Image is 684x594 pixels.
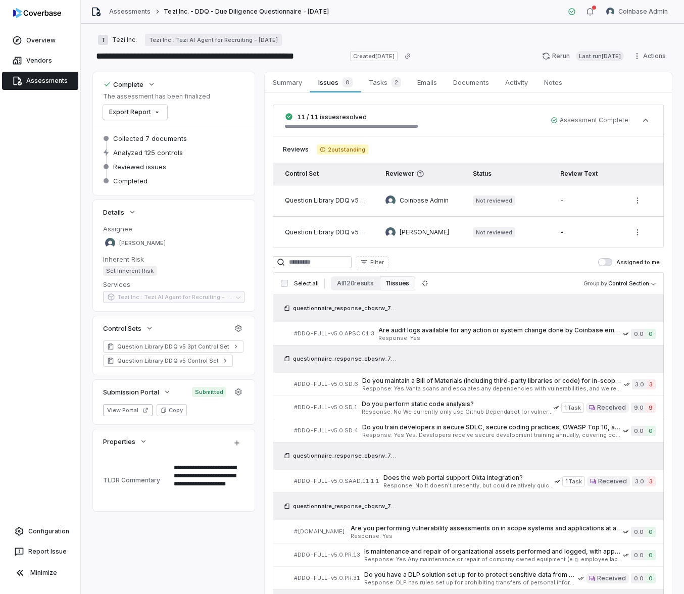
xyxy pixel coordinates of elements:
span: 2 outstanding [317,144,368,155]
span: Not reviewed [473,227,515,237]
span: Response: No It doesn't presently, but could relatively quickly and easily if necessary. [383,483,554,488]
span: Reviewed issues [113,162,166,171]
a: #DDQ-FULL-v5.0.SD.6Do you maintain a Bill of Materials (including third-party libraries or code) ... [294,373,656,395]
a: #DDQ-FULL-v5.0.PR.31Do you have a DLP solution set up for to protect sensitive data from unauthor... [294,567,656,589]
img: Franky Rozencvit avatar [385,227,396,237]
span: questionnaire_response_cbqsrw_7bfe637e52654c4593d69239e8efdf8d_20250808_140926.xlsx [293,304,399,312]
a: Tezi Inc.: Tezi AI Agent for Recruiting - [DATE] [145,34,282,46]
span: Question Library DDQ v5 Control Set [117,357,219,365]
span: 0 [646,426,656,436]
span: 0.0 [631,527,646,537]
span: Do you have a DLP solution set up for to protect sensitive data from unauthorized access, misuse,... [364,571,578,579]
span: Documents [449,76,493,89]
span: Emails [413,76,441,89]
span: Coinbase Admin [400,196,449,205]
span: Response: Yes Yes. Developers receive secure development training annually, covering common vulne... [362,432,623,438]
span: Response: No We currently only use Github Dependabot for vulnerability scanning on the codebase. [362,409,553,415]
button: Complete [100,75,159,93]
button: Control Sets [100,319,157,337]
span: Properties [103,437,135,446]
span: questionnaire_response_cbqsrw_7bfe637e52654c4593d69239e8efdf8d_20250808_140926.xlsx [293,502,399,510]
button: 11 issues [380,276,415,290]
button: All 120 results [331,276,379,290]
span: 0 [646,329,656,339]
span: Reviewer [385,170,457,178]
a: Question Library DDQ v5 Control Set [103,355,233,367]
span: questionnaire_response_cbqsrw_7bfe637e52654c4593d69239e8efdf8d_20250808_140926.xlsx [293,355,399,363]
button: Properties [100,432,151,451]
span: Do you perform static code analysis? [362,400,553,408]
div: TLDR Commentary [103,476,170,484]
span: Collected 7 documents [113,134,187,143]
span: 0 [343,77,353,87]
a: Vendors [2,52,78,70]
a: #DDQ-FULL-v5.0.SAAD.11.1.1Does the web portal support Okta integration?Response: No It doesn't pr... [294,470,656,492]
a: #DDQ-FULL-v5.0.PR.13Is maintenance and repair of organizational assets performed and logged, with... [294,543,656,566]
span: Group by [583,280,607,287]
span: Received [598,477,627,485]
button: Submission Portal [100,383,174,401]
span: Details [103,208,124,217]
img: Franky Rozencvit avatar [105,238,115,248]
button: Actions [630,48,672,64]
span: # [DOMAIN_NAME]. [294,528,347,535]
span: # DDQ-FULL-v5.0.PR.13 [294,551,360,559]
div: - [560,228,614,236]
dt: Assignee [103,224,245,233]
button: Filter [356,256,388,268]
button: Copy link [399,47,417,65]
span: Response: DLP has rules set up for prohibiting transfers of personal information to external site... [364,580,578,585]
span: Tasks [365,75,405,89]
span: Coinbase Admin [618,8,668,16]
span: 0.0 [631,550,646,560]
span: # DDQ-FULL-v5.0.SD.6 [294,380,358,388]
span: # DDQ-FULL-v5.0.PR.31 [294,574,360,582]
div: Question Library DDQ v5 3pt Control Set [285,196,369,205]
span: Set Inherent Risk [103,266,157,276]
button: Details [100,203,139,221]
button: RerunLast run[DATE] [536,48,630,64]
img: Coinbase Admin avatar [606,8,614,16]
a: #[DOMAIN_NAME].Are you performing vulnerability assessments on in scope systems and applications ... [294,520,656,543]
span: Response: Yes Vanta scans and escalates any dependencies with vulnerabilities, and we remediate. [362,386,624,391]
span: 0 [646,573,656,583]
a: Configuration [4,522,76,540]
a: #DDQ-FULL-v5.0.SD.1Do you perform static code analysis?Response: No We currently only use Github ... [294,396,656,419]
button: TTezi Inc. [95,31,140,49]
span: Tezi Inc. - DDQ - Due Diligence Questionnaire - [DATE] [164,8,328,16]
span: Question Library DDQ v5 3pt Control Set [117,342,229,351]
img: Coinbase Admin avatar [385,195,396,206]
span: Not reviewed [473,195,515,206]
button: Export Report [103,105,167,120]
span: Tezi Inc. [112,36,137,44]
span: Filter [370,259,384,266]
dt: Services [103,280,245,289]
button: Copy [157,404,187,416]
span: 1 Task [561,403,583,413]
span: questionnaire_response_cbqsrw_7bfe637e52654c4593d69239e8efdf8d_20250808_140926.xlsx [293,452,399,460]
span: Are audit logs available for any action or system change done by Coinbase employees when using th... [378,326,623,334]
span: Submitted [192,387,226,397]
span: 2 [392,77,401,87]
span: 3.0 [632,379,646,389]
span: 3 [646,379,656,389]
a: #DDQ-FULL-v5.0.APSC.01.3Are audit logs available for any action or system change done by Coinbase... [294,322,656,345]
button: Coinbase Admin avatarCoinbase Admin [600,4,674,19]
div: - [560,196,614,205]
a: Assessments [2,72,78,90]
span: Select all [294,280,318,287]
span: Analyzed 125 controls [113,148,183,157]
span: Is maintenance and repair of organizational assets performed and logged, with approved and contro... [364,548,623,556]
span: 9.0 [631,403,646,413]
span: Response: Yes [378,335,623,341]
span: Control Sets [103,324,141,333]
span: Do you train developers in secure SDLC, secure coding practices, OWASP Top 10, and other common d... [362,423,623,431]
span: # DDQ-FULL-v5.0.SD.4 [294,427,358,434]
span: Received [597,574,626,582]
div: Complete [103,80,143,89]
span: Summary [269,76,306,89]
span: 0.0 [631,426,646,436]
label: Assigned to me [598,258,660,266]
span: 11 / 11 issues resolved [297,113,367,121]
span: 0 [646,550,656,560]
